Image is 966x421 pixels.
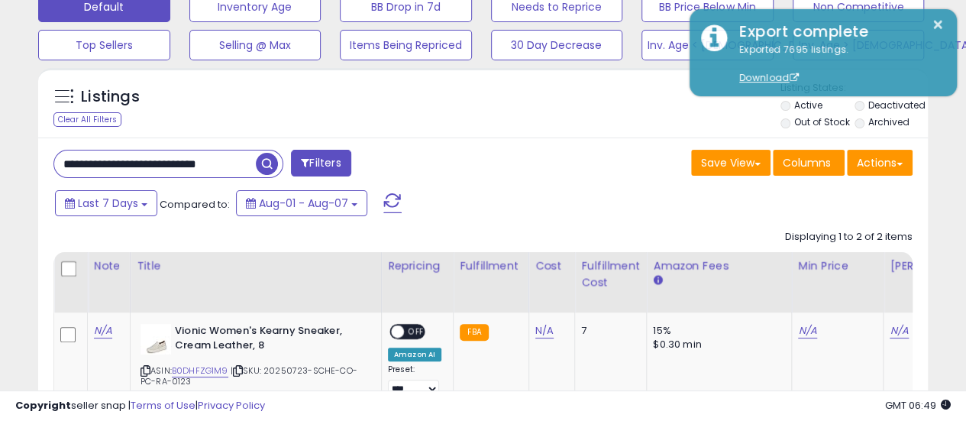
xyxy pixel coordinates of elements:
span: OFF [404,325,428,338]
button: 30 Day Decrease [491,30,623,60]
a: B0DHFZG1M9 [172,364,228,377]
label: Active [793,99,822,112]
div: Min Price [798,258,877,274]
div: Exported 7695 listings. [728,43,945,86]
div: Fulfillment [460,258,522,274]
div: Amazon AI [388,348,441,361]
button: Aug-01 - Aug-07 [236,190,367,216]
button: Columns [773,150,845,176]
span: Last 7 Days [78,196,138,211]
small: FBA [460,324,488,341]
div: Fulfillment Cost [581,258,640,290]
button: × [932,15,944,34]
a: N/A [535,323,554,338]
div: Preset: [388,364,441,399]
div: Export complete [728,21,945,43]
button: Top Sellers [38,30,170,60]
span: Columns [783,155,831,170]
button: Save View [691,150,771,176]
a: N/A [890,323,908,338]
a: N/A [94,323,112,338]
div: 15% [653,324,780,338]
div: Amazon Fees [653,258,785,274]
span: Compared to: [160,197,230,212]
div: Note [94,258,124,274]
button: Inv. Age < [DEMOGRAPHIC_DATA] [641,30,774,60]
button: Items Being Repriced [340,30,472,60]
div: Displaying 1 to 2 of 2 items [785,230,913,245]
div: ASIN: [141,324,370,406]
a: Download [739,71,799,84]
button: Filters [291,150,351,176]
span: Aug-01 - Aug-07 [259,196,348,211]
a: Terms of Use [131,398,195,413]
h5: Listings [81,86,140,108]
small: Amazon Fees. [653,274,662,288]
div: 7 [581,324,635,338]
b: Vionic Women's Kearny Sneaker, Cream Leather, 8 [175,324,360,356]
label: Deactivated [868,99,926,112]
div: $0.30 min [653,338,780,351]
span: | SKU: 20250723-SCHE-CO-PC-RA-0123 [141,364,357,387]
a: N/A [798,323,816,338]
div: Clear All Filters [53,112,121,127]
strong: Copyright [15,398,71,413]
label: Out of Stock [793,115,849,128]
div: seller snap | | [15,399,265,413]
a: Privacy Policy [198,398,265,413]
div: Title [137,258,375,274]
label: Archived [868,115,909,128]
div: Cost [535,258,569,274]
button: Selling @ Max [189,30,321,60]
button: Last 7 Days [55,190,157,216]
img: 31yxXWadtQL._SL40_.jpg [141,324,171,355]
span: 2025-08-15 06:49 GMT [885,398,951,413]
div: Repricing [388,258,447,274]
button: Actions [847,150,913,176]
